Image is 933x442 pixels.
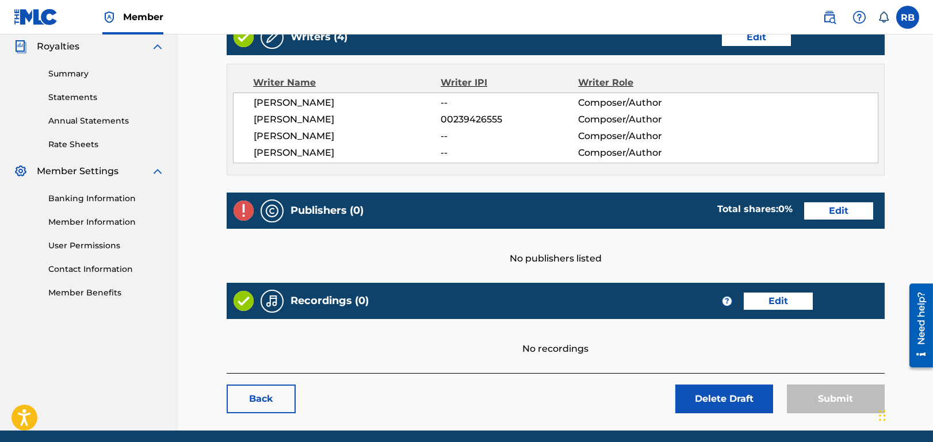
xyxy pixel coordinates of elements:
[48,115,165,127] a: Annual Statements
[151,164,165,178] img: expand
[441,96,579,110] span: --
[722,297,732,306] span: ?
[879,398,886,433] div: Drag
[265,294,279,308] img: Recordings
[818,6,841,29] a: Public Search
[227,229,885,266] div: No publishers listed
[290,30,347,44] h5: Writers (4)
[290,294,369,308] h5: Recordings (0)
[48,287,165,299] a: Member Benefits
[290,204,364,217] h5: Publishers (0)
[852,10,866,24] img: help
[48,68,165,80] a: Summary
[227,385,296,413] a: Back
[717,202,793,216] div: Total shares:
[265,204,279,218] img: Publishers
[896,6,919,29] div: User Menu
[823,10,836,24] img: search
[254,146,441,160] span: [PERSON_NAME]
[722,29,791,46] a: Edit
[254,113,441,126] span: [PERSON_NAME]
[441,76,578,90] div: Writer IPI
[48,216,165,228] a: Member Information
[878,11,889,23] div: Notifications
[254,96,441,110] span: [PERSON_NAME]
[48,91,165,103] a: Statements
[14,164,28,178] img: Member Settings
[14,40,28,53] img: Royalties
[578,129,703,143] span: Composer/Author
[234,27,254,47] img: Valid
[578,76,703,90] div: Writer Role
[234,291,254,311] img: Valid
[151,40,165,53] img: expand
[804,202,873,220] a: Edit
[875,387,933,442] iframe: Chat Widget
[37,40,79,53] span: Royalties
[578,113,703,126] span: Composer/Author
[123,10,163,24] span: Member
[227,319,885,356] div: No recordings
[901,279,933,372] iframe: Resource Center
[578,146,703,160] span: Composer/Author
[578,96,703,110] span: Composer/Author
[441,146,579,160] span: --
[234,201,254,221] img: Invalid
[102,10,116,24] img: Top Rightsholder
[48,139,165,151] a: Rate Sheets
[48,263,165,275] a: Contact Information
[441,129,579,143] span: --
[48,240,165,252] a: User Permissions
[675,385,773,413] button: Delete Draft
[254,129,441,143] span: [PERSON_NAME]
[37,164,118,178] span: Member Settings
[778,203,793,214] span: 0 %
[48,193,165,205] a: Banking Information
[441,113,579,126] span: 00239426555
[848,6,871,29] div: Help
[744,293,813,310] a: Edit
[253,76,441,90] div: Writer Name
[265,30,279,44] img: Writers
[14,9,58,25] img: MLC Logo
